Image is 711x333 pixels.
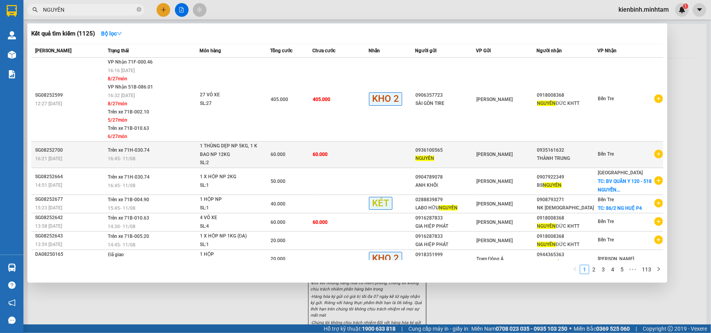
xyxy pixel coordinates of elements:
li: Next 5 Pages [627,265,639,274]
div: MR [537,259,597,267]
span: [PERSON_NAME] [35,48,71,53]
div: 0916287833 [415,214,476,222]
div: GIA HIỆP PHÁT [415,241,476,249]
div: DA08250165 [35,250,105,259]
span: [PERSON_NAME] [476,97,513,102]
div: SL: 1 [200,241,258,249]
span: plus-circle [654,150,663,158]
li: 113 [639,265,654,274]
img: warehouse-icon [8,264,16,272]
img: warehouse-icon [8,51,16,59]
span: Bến Tre [598,151,614,157]
span: Nhãn [369,48,380,53]
div: 0918008368 [537,91,597,99]
strong: Bộ lọc [101,30,122,37]
div: SL: 1 [200,259,258,267]
span: Trên xe 71H-030.74 [108,174,150,180]
li: 5 [617,265,627,274]
div: ĐỨC KHTT [537,222,597,230]
div: ĐỨC KHTT [537,99,597,108]
div: GIA HIỆP PHÁT [415,222,476,230]
div: THÀNH TRUNG [537,154,597,163]
span: 20.000 [271,238,286,243]
div: 25.000 [73,49,159,68]
span: left [573,267,577,271]
a: 3 [599,265,608,274]
div: MR [PERSON_NAME] [415,259,476,267]
div: SG08252643 [35,232,105,240]
a: 4 [608,265,617,274]
div: SG08252599 [35,91,105,99]
span: 14:51 [DATE] [35,182,62,188]
div: 5/27 món [108,116,199,124]
div: 4 VỎ XE [200,214,258,222]
span: 60.000 [271,220,286,225]
span: Người gửi [415,48,437,53]
div: SL: 1 [200,204,258,213]
span: Nhận: [75,7,93,16]
div: 6/27 món [108,133,199,141]
a: 2 [590,265,598,274]
div: 1 HỘP [200,250,258,259]
div: SG08252677 [35,195,105,204]
span: Trạng thái [108,48,129,53]
div: SÀI GÒN TIRE [415,99,476,108]
div: 1 X HỘP NP 2KG [200,173,258,181]
span: Bến Tre [598,219,614,224]
div: 0918008368 [537,232,597,241]
div: 0907922349 [537,173,597,181]
span: 15:23 [DATE] [35,205,62,211]
span: 60.000 [313,152,328,157]
span: Trên xe 71B-004.90 [108,197,149,202]
button: right [654,265,663,274]
div: 8/27 món [108,75,199,83]
a: 113 [640,265,654,274]
div: 0935161632 [537,146,597,154]
span: 13:59 [DATE] [35,242,62,247]
span: KHO 2 [369,92,402,105]
div: 0908793271 [537,196,597,204]
div: ANH KHÔI [415,181,476,190]
span: 40.000 [271,201,286,207]
span: NGUYÊN [439,205,458,211]
span: message [8,317,16,324]
span: 16:32 [DATE] [108,93,135,98]
span: Trạm Đông Á [476,256,504,262]
span: right [656,267,661,271]
div: 0936100565 [415,146,476,154]
img: logo-vxr [7,5,17,17]
div: THI [75,16,158,25]
button: left [570,265,580,274]
span: plus-circle [654,217,663,226]
div: 8/27 món [108,100,199,108]
span: [GEOGRAPHIC_DATA] [598,170,643,175]
span: Chưa [PERSON_NAME] : [73,49,128,67]
div: 1 THÙNG DẸP NP 5KG, 1 K BAO NP 12KG [200,142,258,159]
div: 0288839879 [415,196,476,204]
span: plus-circle [654,176,663,185]
img: warehouse-icon [8,31,16,39]
span: [PERSON_NAME] [476,152,513,157]
div: NK [DEMOGRAPHIC_DATA] [537,204,597,212]
span: 60.000 [271,152,286,157]
span: Gửi: [7,7,19,15]
span: search [32,7,38,12]
div: SL: 4 [200,222,258,231]
span: TC: BV QUÂN Y 120 - 518 NGUYỄN... [598,179,652,193]
span: Người nhận [537,48,562,53]
span: NGUYÊN [543,182,562,188]
span: [PERSON_NAME] [476,201,513,207]
div: SL: 1 [200,181,258,190]
span: Bến Tre [598,96,614,101]
div: SG08252664 [35,173,105,181]
span: 16:16 [DATE] [108,68,135,73]
div: Trên xe 71B-002.10 [108,108,199,116]
div: 0918008368 [537,214,597,222]
div: 27 VỎ XE [200,91,258,99]
span: Trên xe 71B-005.20 [108,234,149,239]
img: solution-icon [8,70,16,78]
div: [PERSON_NAME] [7,7,69,24]
div: VP Nhận 51B-086.01 [108,83,199,91]
span: VP Nhận [597,48,617,53]
span: NGUYÊN [537,242,556,247]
